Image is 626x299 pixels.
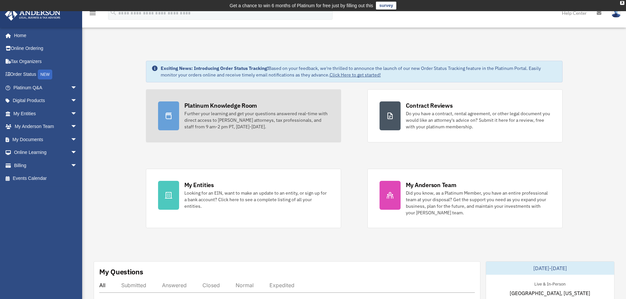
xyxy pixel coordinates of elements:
[5,172,87,185] a: Events Calendar
[5,107,87,120] a: My Entitiesarrow_drop_down
[406,190,550,216] div: Did you know, as a Platinum Member, you have an entire professional team at your disposal? Get th...
[71,120,84,134] span: arrow_drop_down
[5,120,87,133] a: My Anderson Teamarrow_drop_down
[5,94,87,107] a: Digital Productsarrow_drop_down
[71,146,84,160] span: arrow_drop_down
[71,133,84,146] span: arrow_drop_down
[71,81,84,95] span: arrow_drop_down
[89,9,97,17] i: menu
[99,282,105,288] div: All
[5,42,87,55] a: Online Ordering
[3,8,62,21] img: Anderson Advisors Platinum Portal
[529,280,571,287] div: Live & In-Person
[486,262,614,275] div: [DATE]-[DATE]
[5,29,84,42] a: Home
[89,11,97,17] a: menu
[269,282,294,288] div: Expedited
[71,94,84,108] span: arrow_drop_down
[184,181,214,189] div: My Entities
[230,2,373,10] div: Get a chance to win 6 months of Platinum for free just by filling out this
[38,70,52,79] div: NEW
[406,101,453,110] div: Contract Reviews
[376,2,396,10] a: survey
[611,8,621,18] img: User Pic
[367,89,563,142] a: Contract Reviews Do you have a contract, rental agreement, or other legal document you would like...
[5,55,87,68] a: Tax Organizers
[162,282,187,288] div: Answered
[161,65,268,71] strong: Exciting News: Introducing Order Status Tracking!
[406,181,456,189] div: My Anderson Team
[184,101,257,110] div: Platinum Knowledge Room
[5,159,87,172] a: Billingarrow_drop_down
[202,282,220,288] div: Closed
[510,289,590,297] span: [GEOGRAPHIC_DATA], [US_STATE]
[146,169,341,228] a: My Entities Looking for an EIN, want to make an update to an entity, or sign up for a bank accoun...
[5,146,87,159] a: Online Learningarrow_drop_down
[5,81,87,94] a: Platinum Q&Aarrow_drop_down
[620,1,624,5] div: close
[71,159,84,172] span: arrow_drop_down
[236,282,254,288] div: Normal
[71,107,84,120] span: arrow_drop_down
[406,110,550,130] div: Do you have a contract, rental agreement, or other legal document you would like an attorney's ad...
[5,68,87,81] a: Order StatusNEW
[184,190,329,209] div: Looking for an EIN, want to make an update to an entity, or sign up for a bank account? Click her...
[121,282,146,288] div: Submitted
[184,110,329,130] div: Further your learning and get your questions answered real-time with direct access to [PERSON_NAM...
[161,65,557,78] div: Based on your feedback, we're thrilled to announce the launch of our new Order Status Tracking fe...
[5,133,87,146] a: My Documentsarrow_drop_down
[99,267,143,277] div: My Questions
[146,89,341,142] a: Platinum Knowledge Room Further your learning and get your questions answered real-time with dire...
[367,169,563,228] a: My Anderson Team Did you know, as a Platinum Member, you have an entire professional team at your...
[330,72,381,78] a: Click Here to get started!
[110,9,117,16] i: search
